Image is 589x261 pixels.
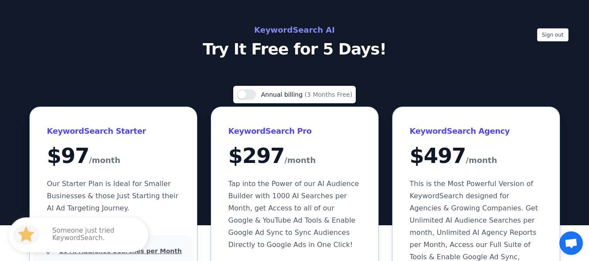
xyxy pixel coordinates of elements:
p: Try It Free for 5 Days! [99,41,490,58]
h2: KeywordSearch AI [99,23,490,37]
div: $ 297 [228,145,361,167]
span: /month [466,153,497,167]
a: Open chat [559,231,583,255]
button: Sign out [537,28,569,41]
span: /month [284,153,316,167]
div: $ 97 [47,145,180,167]
h3: KeywordSearch Pro [228,124,361,138]
h3: KeywordSearch Starter [47,124,180,138]
p: Someone just tried KeywordSearch. [52,227,140,243]
img: HubSpot [10,219,42,251]
h3: KeywordSearch Agency [410,124,542,138]
span: Tap into the Power of our AI Audience Builder with 1000 AI Searches per Month, get Access to all ... [228,180,359,249]
span: Annual billing [261,91,305,98]
span: Our Starter Plan is Ideal for Smaller Businesses & those Just Starting their AI Ad Targeting Jour... [47,180,179,212]
span: /month [89,153,120,167]
div: $ 497 [410,145,542,167]
span: (3 Months Free) [305,91,353,98]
